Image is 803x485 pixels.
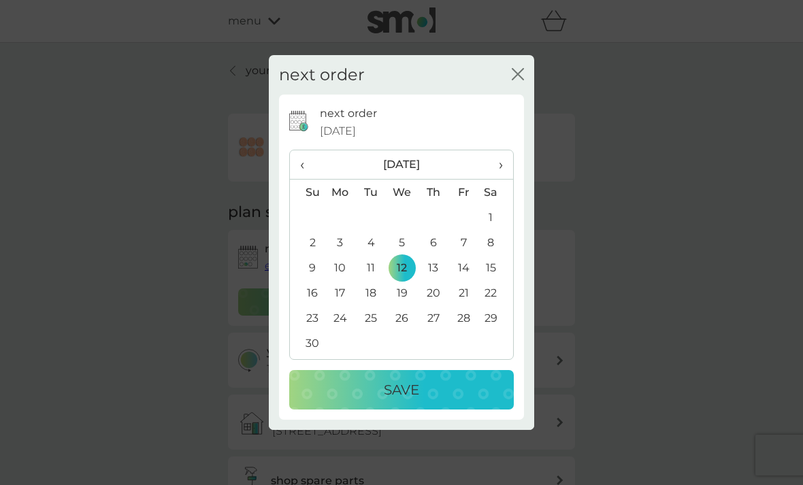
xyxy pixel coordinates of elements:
span: [DATE] [320,122,356,140]
td: 15 [479,255,513,280]
span: › [489,150,503,179]
span: ‹ [300,150,314,179]
p: Save [384,379,419,401]
td: 25 [356,305,387,331]
button: close [512,68,524,82]
td: 17 [325,280,356,305]
td: 20 [418,280,448,305]
td: 23 [290,305,325,331]
td: 19 [387,280,418,305]
td: 12 [387,255,418,280]
td: 22 [479,280,513,305]
th: Su [290,180,325,205]
td: 30 [290,331,325,356]
td: 29 [479,305,513,331]
th: [DATE] [325,150,479,180]
th: Sa [479,180,513,205]
td: 18 [356,280,387,305]
td: 27 [418,305,448,331]
td: 5 [387,230,418,255]
td: 13 [418,255,448,280]
td: 16 [290,280,325,305]
td: 1 [479,205,513,230]
td: 26 [387,305,418,331]
td: 3 [325,230,356,255]
td: 9 [290,255,325,280]
td: 8 [479,230,513,255]
td: 14 [448,255,479,280]
th: We [387,180,418,205]
td: 10 [325,255,356,280]
th: Th [418,180,448,205]
td: 11 [356,255,387,280]
p: next order [320,105,377,122]
td: 28 [448,305,479,331]
td: 21 [448,280,479,305]
th: Fr [448,180,479,205]
button: Save [289,370,514,409]
th: Mo [325,180,356,205]
td: 4 [356,230,387,255]
td: 7 [448,230,479,255]
td: 6 [418,230,448,255]
td: 2 [290,230,325,255]
td: 24 [325,305,356,331]
th: Tu [356,180,387,205]
h2: next order [279,65,365,85]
